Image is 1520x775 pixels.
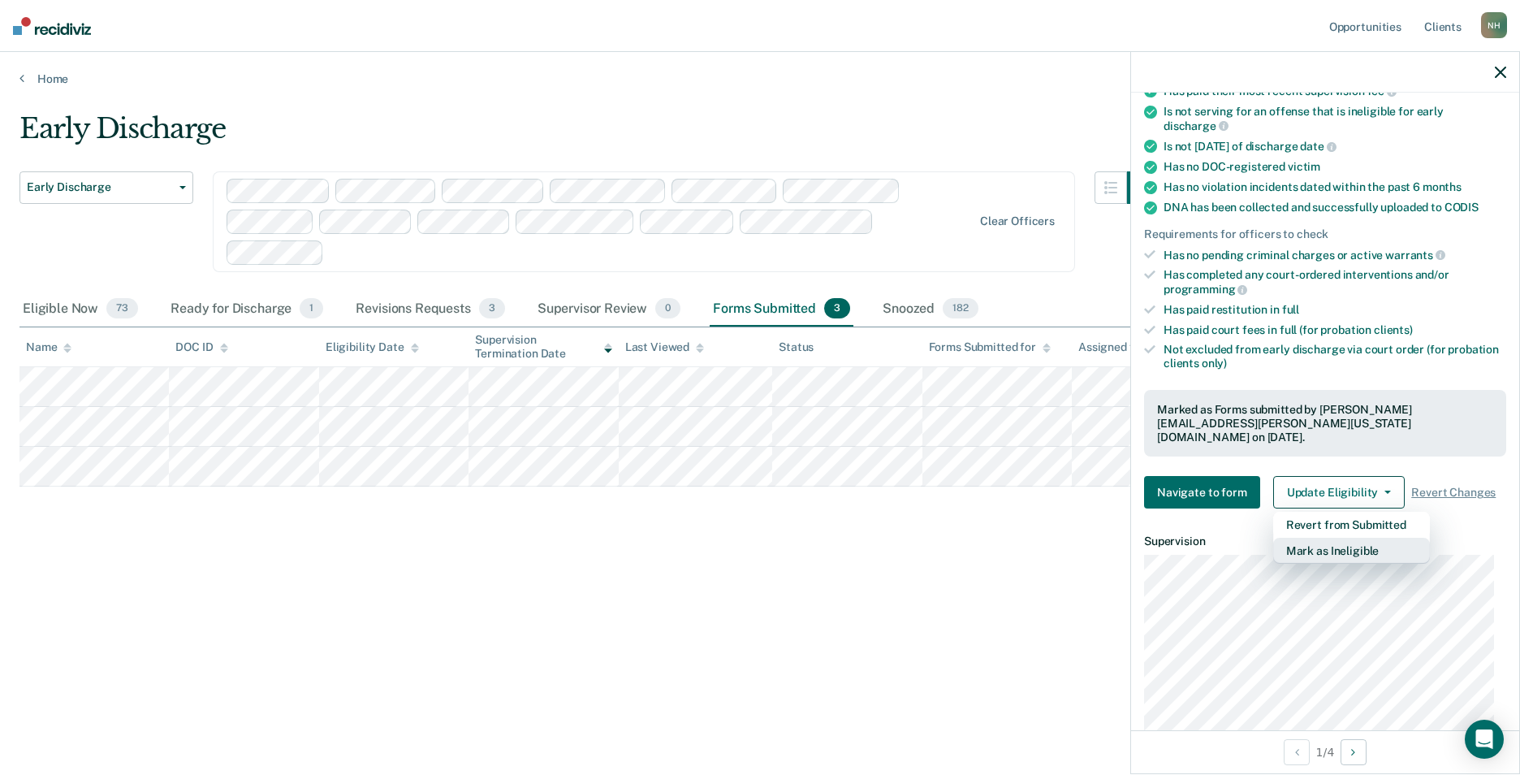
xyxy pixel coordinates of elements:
[1144,476,1267,509] a: Navigate to form link
[1164,119,1229,132] span: discharge
[1164,343,1506,370] div: Not excluded from early discharge via court order (for probation clients
[479,298,505,319] span: 3
[167,292,326,327] div: Ready for Discharge
[1273,512,1430,538] button: Revert from Submitted
[175,340,227,354] div: DOC ID
[1341,739,1367,765] button: Next Opportunity
[1164,105,1506,132] div: Is not serving for an offense that is ineligible for early
[655,298,680,319] span: 0
[19,112,1159,158] div: Early Discharge
[824,298,850,319] span: 3
[27,180,173,194] span: Early Discharge
[1164,180,1506,194] div: Has no violation incidents dated within the past 6
[19,71,1501,86] a: Home
[1157,403,1493,444] div: Marked as Forms submitted by [PERSON_NAME][EMAIL_ADDRESS][PERSON_NAME][US_STATE][DOMAIN_NAME] on ...
[1465,720,1504,759] div: Open Intercom Messenger
[1300,140,1336,153] span: date
[879,292,982,327] div: Snoozed
[1411,486,1496,500] span: Revert Changes
[625,340,704,354] div: Last Viewed
[1423,180,1462,193] span: months
[1374,323,1413,336] span: clients)
[106,298,138,319] span: 73
[1164,160,1506,174] div: Has no DOC-registered
[1385,249,1445,262] span: warrants
[475,333,611,361] div: Supervision Termination Date
[1144,227,1506,241] div: Requirements for officers to check
[352,292,507,327] div: Revisions Requests
[326,340,419,354] div: Eligibility Date
[929,340,1051,354] div: Forms Submitted for
[1202,357,1227,370] span: only)
[1282,303,1299,316] span: full
[1144,535,1506,548] dt: Supervision
[13,17,91,35] img: Recidiviz
[1078,340,1155,354] div: Assigned to
[1164,248,1506,262] div: Has no pending criminal charges or active
[1481,12,1507,38] div: N H
[980,214,1055,228] div: Clear officers
[1288,160,1320,173] span: victim
[1164,139,1506,154] div: Is not [DATE] of discharge
[1164,323,1506,337] div: Has paid court fees in full (for probation
[1164,303,1506,317] div: Has paid restitution in
[779,340,814,354] div: Status
[1273,476,1405,509] button: Update Eligibility
[710,292,853,327] div: Forms Submitted
[1164,268,1506,296] div: Has completed any court-ordered interventions and/or
[1131,730,1519,773] div: 1 / 4
[1144,476,1260,509] button: Navigate to form
[1164,283,1247,296] span: programming
[1284,739,1310,765] button: Previous Opportunity
[1273,538,1430,564] button: Mark as Ineligible
[300,298,323,319] span: 1
[19,292,141,327] div: Eligible Now
[26,340,71,354] div: Name
[1164,201,1506,214] div: DNA has been collected and successfully uploaded to
[943,298,978,319] span: 182
[1444,201,1479,214] span: CODIS
[534,292,684,327] div: Supervisor Review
